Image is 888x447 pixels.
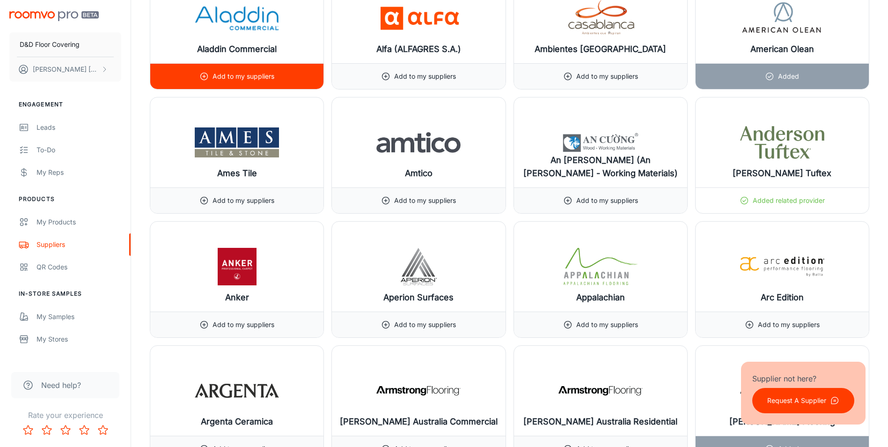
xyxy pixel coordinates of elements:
[733,167,831,180] h6: [PERSON_NAME] Tuftex
[558,372,643,410] img: Armstrong Australia Residential
[37,217,121,227] div: My Products
[37,262,121,272] div: QR Codes
[752,388,854,413] button: Request A Supplier
[19,421,37,440] button: Rate 1 star
[33,64,99,74] p: [PERSON_NAME] [PERSON_NAME]
[523,415,677,428] h6: [PERSON_NAME] Australia Residential
[37,167,121,178] div: My Reps
[740,248,824,285] img: Arc Edition
[9,11,99,21] img: Roomvo PRO Beta
[9,32,121,57] button: D&D Floor Covering
[201,415,273,428] h6: Argenta Ceramica
[376,43,461,56] h6: Alfa (ALFAGRES S.A.)
[558,124,643,161] img: An Cuong (An Cuong Wood - Working Materials)
[217,167,257,180] h6: Ames Tile
[778,71,799,82] p: Added
[740,372,824,410] img: Armstrong Flooring
[761,291,804,304] h6: Arc Edition
[576,195,638,206] p: Add to my suppliers
[41,380,81,391] span: Need help?
[405,167,433,180] h6: Amtico
[752,373,854,384] p: Supplier not here?
[767,395,826,406] p: Request A Supplier
[753,195,825,206] p: Added related provider
[7,410,123,421] p: Rate your experience
[740,124,824,161] img: Anderson Tuftex
[340,415,498,428] h6: [PERSON_NAME] Australia Commercial
[576,71,638,82] p: Add to my suppliers
[383,291,454,304] h6: Aperion Surfaces
[225,291,249,304] h6: Anker
[758,320,820,330] p: Add to my suppliers
[376,124,461,161] img: Amtico
[376,372,461,410] img: Armstrong Australia Commercial
[20,39,80,50] p: D&D Floor Covering
[213,195,274,206] p: Add to my suppliers
[394,195,456,206] p: Add to my suppliers
[56,421,75,440] button: Rate 3 star
[394,71,456,82] p: Add to my suppliers
[394,320,456,330] p: Add to my suppliers
[535,43,666,56] h6: Ambientes [GEOGRAPHIC_DATA]
[195,372,279,410] img: Argenta Ceramica
[94,421,112,440] button: Rate 5 star
[195,124,279,161] img: Ames Tile
[376,248,461,285] img: Aperion Surfaces
[37,122,121,133] div: Leads
[37,421,56,440] button: Rate 2 star
[213,320,274,330] p: Add to my suppliers
[9,57,121,82] button: [PERSON_NAME] [PERSON_NAME]
[521,154,680,180] h6: An [PERSON_NAME] (An [PERSON_NAME] - Working Materials)
[37,334,121,344] div: My Stores
[576,291,625,304] h6: Appalachian
[197,43,277,56] h6: Aladdin Commercial
[75,421,94,440] button: Rate 4 star
[729,415,835,428] h6: [PERSON_NAME] Flooring
[37,239,121,250] div: Suppliers
[558,248,643,285] img: Appalachian
[213,71,274,82] p: Add to my suppliers
[750,43,814,56] h6: American Olean
[37,145,121,155] div: To-do
[37,312,121,322] div: My Samples
[195,248,279,285] img: Anker
[576,320,638,330] p: Add to my suppliers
